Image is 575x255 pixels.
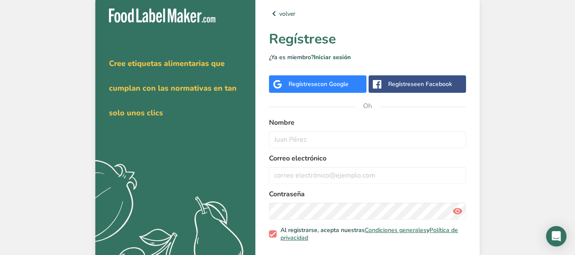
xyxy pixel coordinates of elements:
a: Política de privacidad [280,226,458,242]
a: volver [269,9,466,19]
font: Contraseña [269,189,305,199]
font: con Google [318,80,349,88]
font: Regístrese [388,80,417,88]
font: volver [279,10,295,18]
font: Al registrarse, acepta nuestras [280,226,365,234]
a: Condiciones generales [365,226,426,234]
font: Regístrese [289,80,318,88]
input: correo electrónico@ejemplo.com [269,167,466,184]
font: y [426,226,429,234]
font: Oh [363,101,372,111]
font: Nombre [269,118,295,127]
img: Fabricante de etiquetas para alimentos [109,9,215,23]
font: Cree etiquetas alimentarias que cumplan con las normativas en tan solo unos clics [109,58,237,118]
a: Iniciar sesión [314,53,351,61]
font: ¿Ya es miembro? [269,53,314,61]
font: en Facebook [417,80,452,88]
input: Juan Pérez [269,131,466,148]
font: Correo electrónico [269,154,326,163]
font: Regístrese [269,30,336,48]
div: Abrir Intercom Messenger [546,226,566,246]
